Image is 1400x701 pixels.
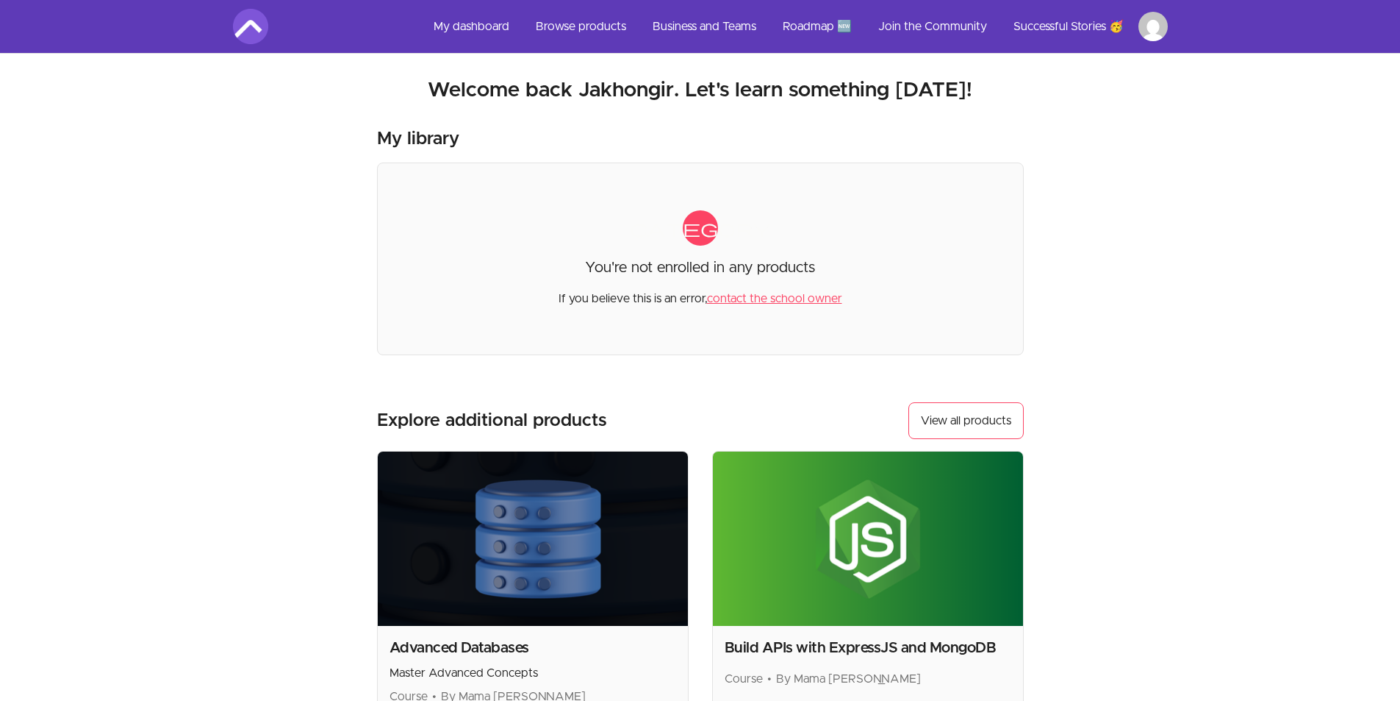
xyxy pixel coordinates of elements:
h2: Build APIs with ExpressJS and MongoDB [725,638,1011,658]
h2: Welcome back Jakhongir. Let's learn something [DATE]! [233,77,1168,104]
p: Master Advanced Concepts [390,664,676,682]
img: Profile image for Jakhongir Jumaniyozov [1138,12,1168,41]
a: View all products [908,402,1024,439]
h3: My library [377,127,459,151]
a: Roadmap 🆕 [771,9,864,44]
img: Amigoscode logo [233,9,268,44]
span: Course [725,673,763,685]
a: Join the Community [866,9,999,44]
img: Product image for Build APIs with ExpressJS and MongoDB [713,452,1023,626]
img: Product image for Advanced Databases [378,452,688,626]
nav: Main [422,9,1168,44]
a: Browse products [524,9,638,44]
p: If you believe this is an error, [559,278,842,307]
h2: Advanced Databases [390,638,676,658]
a: contact the school owner [707,293,842,305]
h3: Explore additional products [377,409,607,433]
span: By Mama [PERSON_NAME] [776,673,921,685]
a: Business and Teams [641,9,768,44]
a: Successful Stories 🥳 [1002,9,1135,44]
span: • [767,673,772,685]
span: category [683,210,718,246]
a: My dashboard [422,9,521,44]
p: You're not enrolled in any products [585,257,815,278]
